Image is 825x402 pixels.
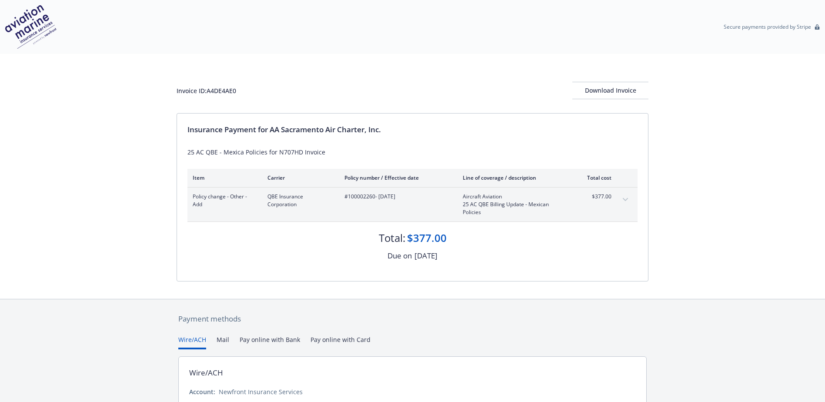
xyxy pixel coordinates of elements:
[579,193,611,201] span: $377.00
[240,335,300,349] button: Pay online with Bank
[407,231,447,245] div: $377.00
[344,193,449,201] span: #100002260 - [DATE]
[724,23,811,30] p: Secure payments provided by Stripe
[217,335,229,349] button: Mail
[572,82,648,99] button: Download Invoice
[187,124,638,135] div: Insurance Payment for AA Sacramento Air Charter, Inc.
[178,335,206,349] button: Wire/ACH
[311,335,371,349] button: Pay online with Card
[193,174,254,181] div: Item
[387,250,412,261] div: Due on
[463,174,565,181] div: Line of coverage / description
[189,387,215,396] div: Account:
[189,367,223,379] div: Wire/ACH
[463,193,565,216] span: Aircraft Aviation25 AC QBE Billing Update - Mexican Policies
[267,193,331,208] span: QBE Insurance Corporation
[193,193,254,208] span: Policy change - Other - Add
[267,174,331,181] div: Carrier
[618,193,632,207] button: expand content
[463,201,565,216] span: 25 AC QBE Billing Update - Mexican Policies
[579,174,611,181] div: Total cost
[344,174,449,181] div: Policy number / Effective date
[219,387,303,396] div: Newfront Insurance Services
[187,188,638,221] div: Policy change - Other - AddQBE Insurance Corporation#100002260- [DATE]Aircraft Aviation25 AC QBE ...
[187,147,638,157] div: 25 AC QBE - Mexica Policies for N707HD Invoice
[177,86,236,95] div: Invoice ID: A4DE4AE0
[463,193,565,201] span: Aircraft Aviation
[414,250,438,261] div: [DATE]
[178,313,647,325] div: Payment methods
[379,231,405,245] div: Total:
